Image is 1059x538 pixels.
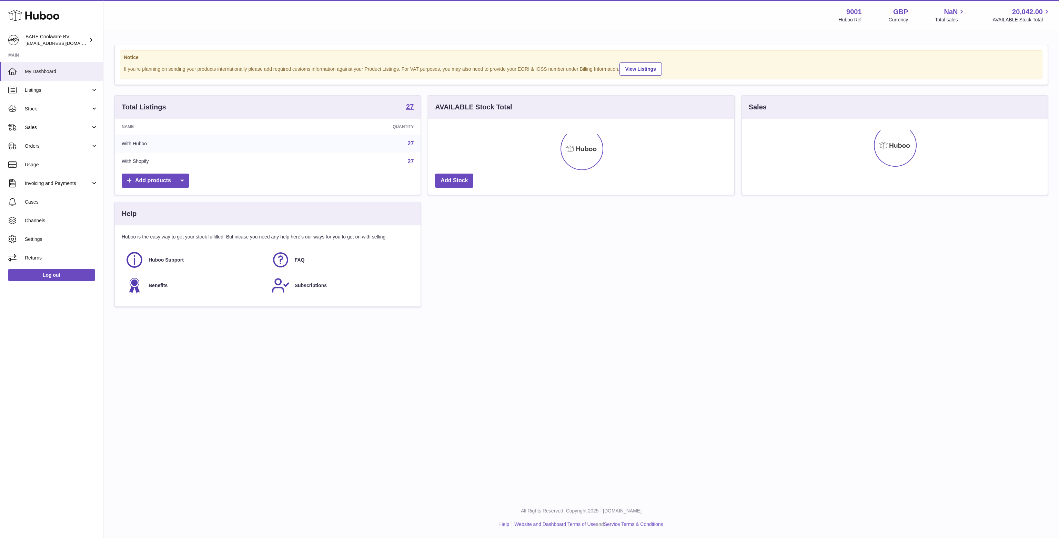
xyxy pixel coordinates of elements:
span: Huboo Support [149,257,184,263]
a: Website and Dashboard Terms of Use [514,521,596,527]
p: Huboo is the easy way to get your stock fulfilled. But incase you need any help here's our ways f... [122,234,414,240]
span: Orders [25,143,91,149]
span: 20,042.00 [1012,7,1043,17]
span: FAQ [295,257,305,263]
span: Subscriptions [295,282,327,289]
strong: 9001 [846,7,862,17]
li: and [512,521,663,528]
a: 27 [408,158,414,164]
a: Add products [122,174,189,188]
span: Benefits [149,282,168,289]
div: Currency [889,17,908,23]
span: AVAILABLE Stock Total [992,17,1051,23]
td: With Shopify [115,153,280,170]
a: Benefits [125,276,264,295]
a: Service Terms & Conditions [604,521,663,527]
a: Log out [8,269,95,281]
span: Sales [25,124,91,131]
strong: 27 [406,103,414,110]
span: Usage [25,162,98,168]
h3: Total Listings [122,102,166,112]
span: Listings [25,87,91,94]
a: Help [500,521,510,527]
a: 27 [406,103,414,111]
p: All Rights Reserved. Copyright 2025 - [DOMAIN_NAME] [109,508,1053,514]
div: BARE Cookware BV [26,33,88,47]
a: 27 [408,140,414,146]
span: [EMAIL_ADDRESS][DOMAIN_NAME] [26,40,101,46]
span: Returns [25,255,98,261]
span: Stock [25,106,91,112]
h3: Sales [749,102,767,112]
a: Huboo Support [125,251,264,269]
span: Total sales [935,17,966,23]
strong: Notice [124,54,1039,61]
span: Channels [25,217,98,224]
a: Subscriptions [271,276,411,295]
span: My Dashboard [25,68,98,75]
span: Settings [25,236,98,243]
a: NaN Total sales [935,7,966,23]
a: View Listings [619,62,662,76]
h3: Help [122,209,137,218]
h3: AVAILABLE Stock Total [435,102,512,112]
span: Invoicing and Payments [25,180,91,187]
td: With Huboo [115,135,280,153]
a: 20,042.00 AVAILABLE Stock Total [992,7,1051,23]
span: NaN [944,7,958,17]
a: Add Stock [435,174,473,188]
strong: GBP [893,7,908,17]
div: Huboo Ref [839,17,862,23]
div: If you're planning on sending your products internationally please add required customs informati... [124,61,1039,76]
span: Cases [25,199,98,205]
th: Name [115,119,280,135]
img: info@barecookware.com [8,35,19,45]
th: Quantity [280,119,421,135]
a: FAQ [271,251,411,269]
